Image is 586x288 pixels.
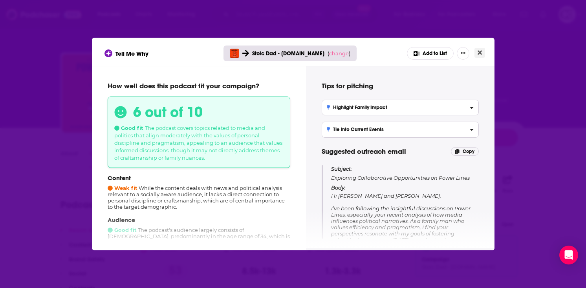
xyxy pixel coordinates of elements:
button: Close [474,48,485,58]
h3: Highlight Family Impact [327,105,388,110]
span: Suggested outreach email [322,147,406,156]
img: Power Lines with Oliver Darcy and Jon Passantino [230,49,239,58]
div: While the content deals with news and political analysis relevant to a socially aware audience, i... [108,174,290,210]
span: Copy [463,149,474,154]
p: How well does this podcast fit your campaign? [108,82,290,90]
img: tell me why sparkle [106,51,111,56]
span: ( ) [328,50,350,57]
div: The podcast's audience largely consists of [DEMOGRAPHIC_DATA], predominantly in the age range of ... [108,216,290,252]
p: Content [108,174,290,182]
span: Tell Me Why [115,50,148,57]
div: Open Intercom Messenger [559,246,578,264]
span: Stoic Dad - [DOMAIN_NAME] [252,50,324,57]
h3: 6 out of 10 [133,103,203,121]
button: Show More Button [457,47,469,60]
span: The podcast covers topics related to media and politics that align moderately with the values of ... [114,125,282,161]
h3: Tie into Current Events [327,127,384,132]
span: Subject: [331,165,352,172]
button: Add to List [407,47,454,60]
h4: Tips for pitching [322,82,479,90]
span: Good fit [114,125,143,131]
span: Body: [331,184,346,191]
p: Audience [108,216,290,224]
span: Good fit [108,227,137,233]
span: Weak fit [108,185,137,191]
p: Exploring Collaborative Opportunities on Power Lines [331,165,478,181]
span: change [329,50,349,57]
